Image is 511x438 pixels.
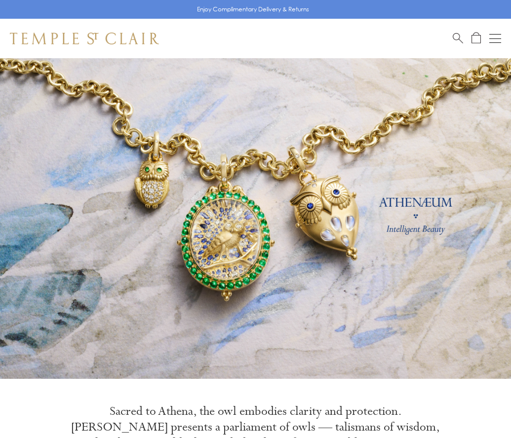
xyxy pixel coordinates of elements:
p: Enjoy Complimentary Delivery & Returns [197,4,309,14]
a: Search [453,32,463,44]
button: Open navigation [489,33,501,44]
a: Open Shopping Bag [472,32,481,44]
img: Temple St. Clair [10,33,159,44]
